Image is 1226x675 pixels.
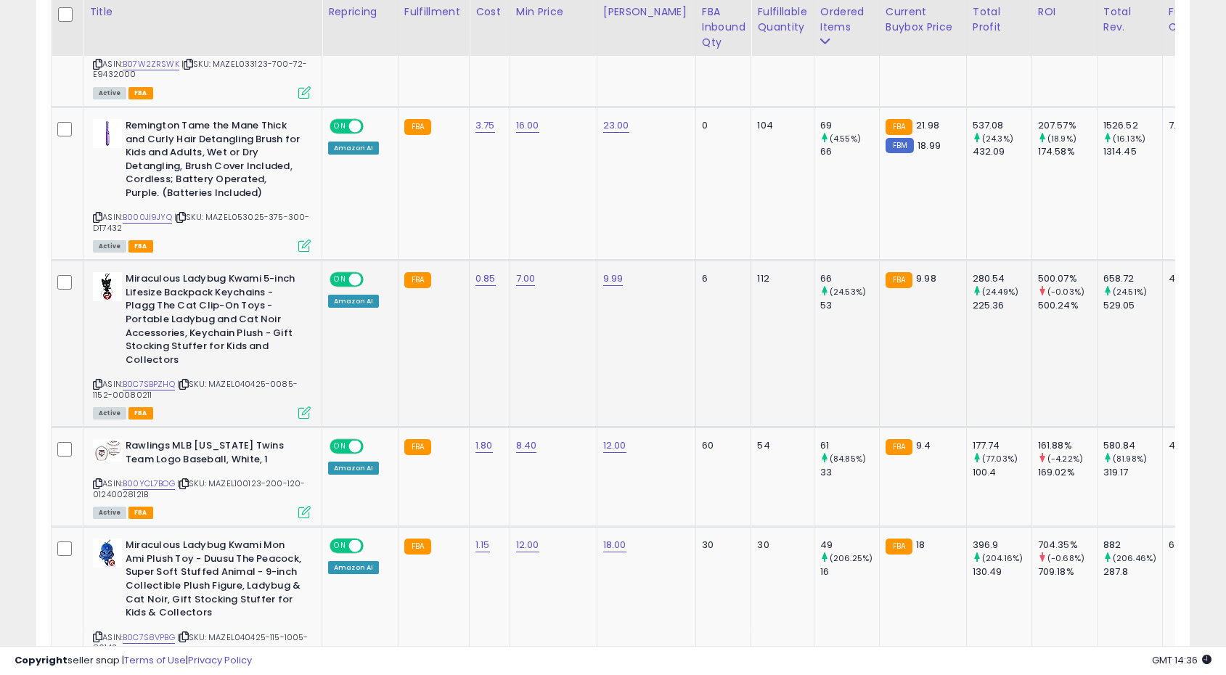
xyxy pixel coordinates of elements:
div: 7.27 [1169,119,1219,132]
small: FBM [886,138,914,153]
div: 882 [1103,539,1162,552]
div: 225.36 [973,299,1031,312]
div: 30 [702,539,740,552]
small: (81.98%) [1113,453,1147,465]
small: FBA [886,119,912,135]
div: 500.07% [1038,272,1097,285]
div: 207.57% [1038,119,1097,132]
span: OFF [361,540,385,552]
div: 529.05 [1103,299,1162,312]
div: 287.8 [1103,565,1162,578]
span: All listings currently available for purchase on Amazon [93,87,126,99]
a: B000JI9JYQ [123,211,172,224]
b: Rawlings MLB [US_STATE] Twins Team Logo Baseball, White, 1 [126,439,302,470]
span: All listings currently available for purchase on Amazon [93,407,126,420]
b: Miraculous Ladybug Kwami Mon Ami Plush Toy - Duusu The Peacock, Super Soft Stuffed Animal - 9-inc... [126,539,302,623]
div: 4.15 [1169,439,1219,452]
div: 33 [820,466,879,479]
div: 0 [702,119,740,132]
div: 1314.45 [1103,145,1162,158]
div: 100.4 [973,466,1031,479]
div: 161.88% [1038,439,1097,452]
div: Fulfillment [404,4,463,20]
a: B0C7S8VPBG [123,631,175,644]
div: 66 [820,272,879,285]
small: FBA [404,539,431,555]
a: 12.00 [516,538,539,552]
div: 6 [702,272,740,285]
div: 500.24% [1038,299,1097,312]
b: Remington Tame the Mane Thick and Curly Hair Detangling Brush for Kids and Adults, Wet or Dry Det... [126,119,302,203]
a: 12.00 [603,438,626,453]
a: 7.00 [516,271,536,286]
small: FBA [404,119,431,135]
div: 54 [757,439,802,452]
span: 21.98 [916,118,939,132]
img: 41TBZNbpKgL._SL40_.jpg [93,539,122,568]
small: FBA [404,272,431,288]
span: FBA [128,407,153,420]
div: ASIN: [93,272,311,417]
a: B00YCL7BOG [123,478,175,490]
b: Miraculous Ladybug Kwami 5-inch Lifesize Backpack Keychains - Plagg The Cat Clip-On Toys - Portab... [126,272,302,370]
div: Title [89,4,316,20]
div: Fulfillment Cost [1169,4,1225,35]
div: Amazon AI [328,561,379,574]
div: ASIN: [93,119,311,250]
small: (206.46%) [1113,552,1156,564]
div: 130.49 [973,565,1031,578]
a: 1.80 [475,438,493,453]
div: 104 [757,119,802,132]
div: 177.74 [973,439,1031,452]
span: 18.99 [918,139,941,152]
span: 18 [916,538,925,552]
img: 41+JehunVOL._SL40_.jpg [93,272,122,301]
div: [PERSON_NAME] [603,4,690,20]
a: 9.99 [603,271,624,286]
a: 23.00 [603,118,629,133]
small: FBA [886,539,912,555]
span: ON [331,120,349,133]
div: Current Buybox Price [886,4,960,35]
span: | SKU: MAZEL053025-375-300-DT7432 [93,211,310,233]
span: ON [331,274,349,286]
small: (24.53%) [830,286,866,298]
a: 1.15 [475,538,490,552]
div: 53 [820,299,879,312]
small: (84.85%) [830,453,866,465]
small: (-4.22%) [1047,453,1083,465]
strong: Copyright [15,653,68,667]
span: | SKU: MAZEL100123-200-120-01240028121B [93,478,306,499]
span: FBA [128,240,153,253]
a: B07W2ZRSWK [123,58,179,70]
small: (24.49%) [982,286,1018,298]
small: (204.16%) [982,552,1023,564]
div: Amazon AI [328,142,379,155]
span: 9.4 [916,438,931,452]
span: All listings currently available for purchase on Amazon [93,507,126,519]
div: seller snap | | [15,654,252,668]
a: Privacy Policy [188,653,252,667]
div: 16 [820,565,879,578]
div: 537.08 [973,119,1031,132]
div: 658.72 [1103,272,1162,285]
div: Repricing [328,4,392,20]
div: 69 [820,119,879,132]
small: (4.55%) [830,133,861,144]
a: B0C7SBPZHQ [123,378,175,390]
span: OFF [361,274,385,286]
div: 174.58% [1038,145,1097,158]
small: (16.13%) [1113,133,1145,144]
img: 417iIGNdIXL._SL40_.jpg [93,439,122,462]
div: 61 [820,439,879,452]
span: 2025-10-10 14:36 GMT [1152,653,1211,667]
div: Amazon AI [328,462,379,475]
div: 66 [820,145,879,158]
div: Total Rev. [1103,4,1156,35]
small: (-0.03%) [1047,286,1084,298]
span: 9.98 [916,271,936,285]
span: OFF [361,441,385,453]
div: 60 [702,439,740,452]
div: 432.09 [973,145,1031,158]
span: | SKU: MAZEL040425-115-1005-80142 [93,631,308,653]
